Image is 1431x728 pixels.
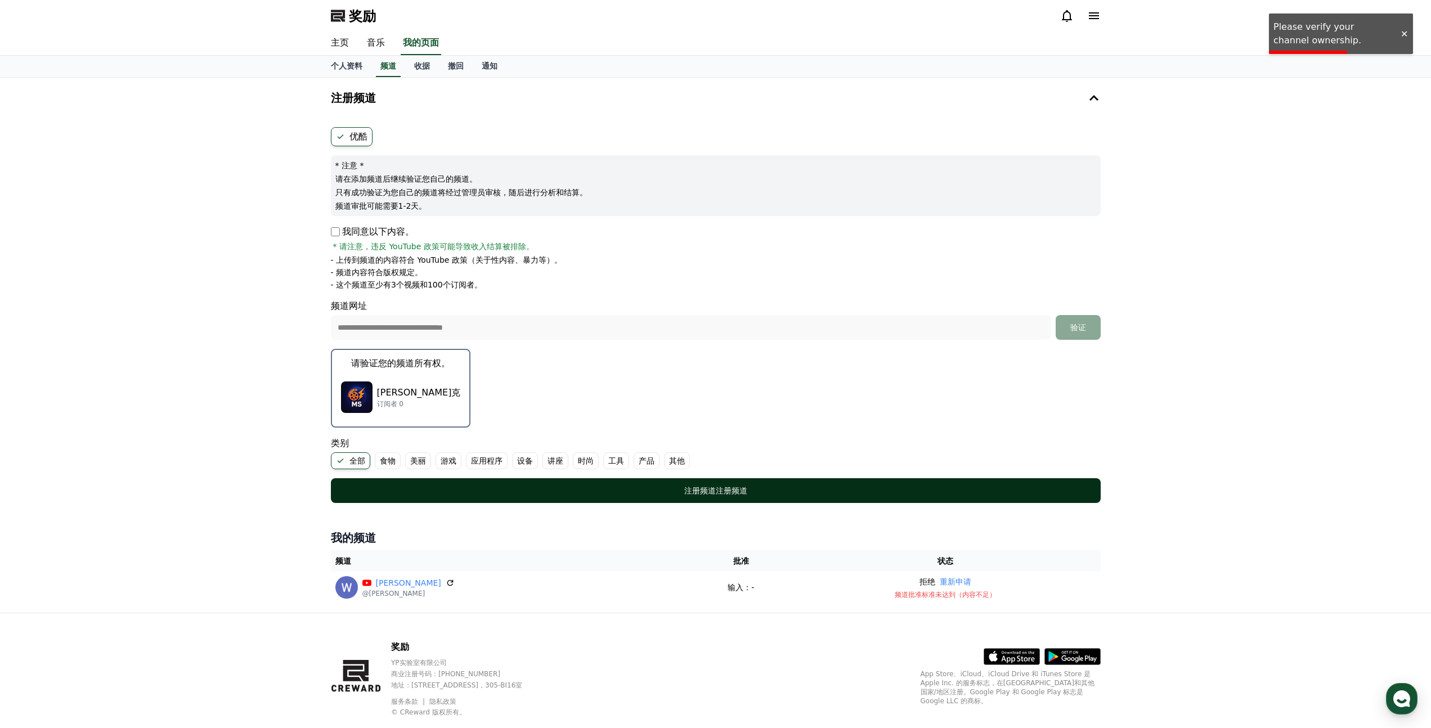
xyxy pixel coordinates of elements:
font: 我的频道 [331,531,376,545]
a: 我的页面 [401,32,441,55]
font: @[PERSON_NAME] [362,590,425,597]
font: 时尚 [578,456,594,465]
font: 重新申请 [940,577,971,586]
font: 应用程序 [471,456,503,465]
button: 注册频道 [326,82,1105,114]
button: 验证 [1056,315,1101,340]
font: 状态 [937,556,953,565]
a: 通知 [473,56,506,77]
font: 商业注册号码：[PHONE_NUMBER] [391,670,500,678]
font: 请验证您的频道所有权。 [351,358,450,369]
a: 隐私政策 [429,698,456,705]
font: 频道 [380,61,396,70]
font: 订阅者 0 [377,400,403,408]
font: [PERSON_NAME] [376,578,441,587]
font: 频道审批可能需要1-2天。 [335,201,427,210]
font: 讲座 [548,456,563,465]
button: 注册频道注册频道 [331,478,1101,503]
font: 我的页面 [403,37,439,48]
font: 撤回 [448,61,464,70]
font: 验证 [1070,323,1086,332]
span: Settings [167,374,194,383]
font: 音乐 [367,37,385,48]
font: 优酷 [349,131,367,142]
font: YP实验室有限公司 [391,659,447,667]
font: - 这个频道至少有3个视频和100个订阅者。 [331,280,482,289]
a: 撤回 [439,56,473,77]
font: 收据 [414,61,430,70]
font: 只有成功验证为您自己的频道将经过管理员审核，随后进行分析和结算。 [335,188,587,197]
font: 奖励 [391,641,409,652]
font: 批准 [733,556,749,565]
font: 主页 [331,37,349,48]
font: 游戏 [441,456,456,465]
font: 个人资料 [331,61,362,70]
span: Messages [93,374,127,383]
img: 若宫美月 [335,576,358,599]
font: 拒绝 [919,577,935,586]
a: Settings [145,357,216,385]
font: 奖励 [349,8,376,24]
a: Home [3,357,74,385]
button: 请验证您的频道所有权。 鲁克罗·贝菲克 [PERSON_NAME]克 订阅者 0 [331,349,471,428]
font: 注册频道 [716,486,747,495]
font: * 请注意，违反 YouTube 政策可能导致收入结算被排除。 [333,242,534,251]
font: 注册频道 [684,486,716,495]
button: 重新申请 [940,576,971,588]
a: 奖励 [331,7,376,25]
font: 输入：- [728,583,754,592]
a: 服务条款 [391,698,427,705]
img: 鲁克罗·贝菲克 [341,381,373,413]
a: 音乐 [358,32,394,55]
a: 收据 [405,56,439,77]
font: 产品 [639,456,654,465]
font: 全部 [349,456,365,465]
font: 频道批准标准未达到（内容不足） [895,591,996,599]
font: 其他 [669,456,685,465]
font: 频道 [335,556,351,565]
font: 请在添加频道后继续验证您自己的频道。 [335,174,477,183]
font: - 频道内容符合版权规定。 [331,268,423,277]
span: Home [29,374,48,383]
font: [PERSON_NAME]克 [377,387,461,398]
font: 服务条款 [391,698,418,705]
font: 通知 [482,61,497,70]
font: 我同意以下内容。 [342,226,414,237]
font: 注册频道 [331,91,376,105]
font: 食物 [380,456,396,465]
a: [PERSON_NAME] [376,577,441,589]
a: 频道 [376,56,401,77]
font: 类别 [331,438,349,448]
font: © CReward 版权所有。 [391,708,466,716]
font: App Store、iCloud、iCloud Drive 和 iTunes Store 是 Apple Inc. 的服务标志，在[GEOGRAPHIC_DATA]和其他国家/地区注册。Goog... [921,670,1095,705]
a: 主页 [322,32,358,55]
font: 频道网址 [331,300,367,311]
a: 个人资料 [322,56,371,77]
font: 工具 [608,456,624,465]
font: - 上传到频道的内容符合 YouTube 政策（关于性内容、暴力等）。 [331,255,562,264]
font: 地址：[STREET_ADDRESS]，305-BI16室 [391,681,522,689]
font: 美丽 [410,456,426,465]
font: 设备 [517,456,533,465]
a: Messages [74,357,145,385]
